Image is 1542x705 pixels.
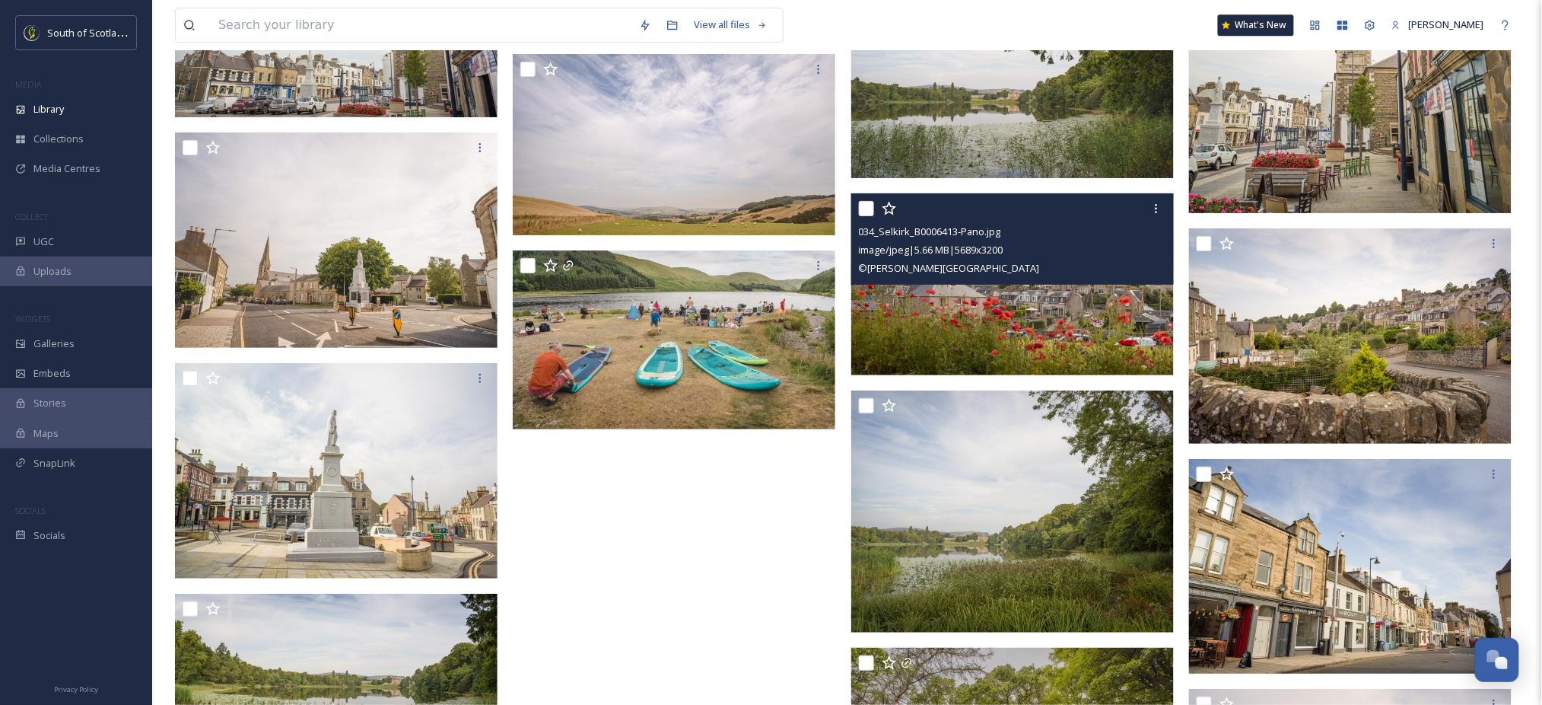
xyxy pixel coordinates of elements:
[686,10,775,40] a: View all files
[211,8,631,42] input: Search your library
[15,313,50,324] span: WIDGETS
[15,211,48,222] span: COLLECT
[54,679,98,697] a: Privacy Policy
[33,102,64,116] span: Library
[1475,638,1519,682] button: Open Chat
[859,261,1040,275] span: © [PERSON_NAME][GEOGRAPHIC_DATA]
[47,25,221,40] span: South of Scotland Destination Alliance
[15,78,42,90] span: MEDIA
[33,528,65,543] span: Socials
[175,132,498,348] img: 034_Selkirk_B0006491.jpg
[54,684,98,694] span: Privacy Policy
[175,363,498,579] img: 034_Selkirk_B0006428.jpg
[1218,14,1294,36] a: What's New
[33,234,54,249] span: UGC
[33,456,75,471] span: SnapLink
[33,366,71,381] span: Embeds
[33,426,59,441] span: Maps
[33,337,75,351] span: Galleries
[1409,18,1484,31] span: [PERSON_NAME]
[851,391,1174,633] img: 034_Selkirk_B0006455.jpg
[24,25,40,40] img: images.jpeg
[33,264,72,279] span: Uploads
[15,505,46,516] span: SOCIALS
[1189,228,1512,444] img: 034_Selkirk_B0006439.jpg
[859,225,1001,238] span: 034_Selkirk_B0006413-Pano.jpg
[33,396,66,410] span: Stories
[1189,459,1512,675] img: 034_Selkirk_B0006425.jpg
[33,132,84,146] span: Collections
[513,54,835,236] img: 034_Selkirk_B0006496.jpg
[513,250,835,429] img: 040_St_Mary_s_Loch_Loch_of_the_Lowes_B0004758-Pano.jpg
[1384,10,1492,40] a: [PERSON_NAME]
[33,161,100,176] span: Media Centres
[859,243,1003,257] span: image/jpeg | 5.66 MB | 5689 x 3200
